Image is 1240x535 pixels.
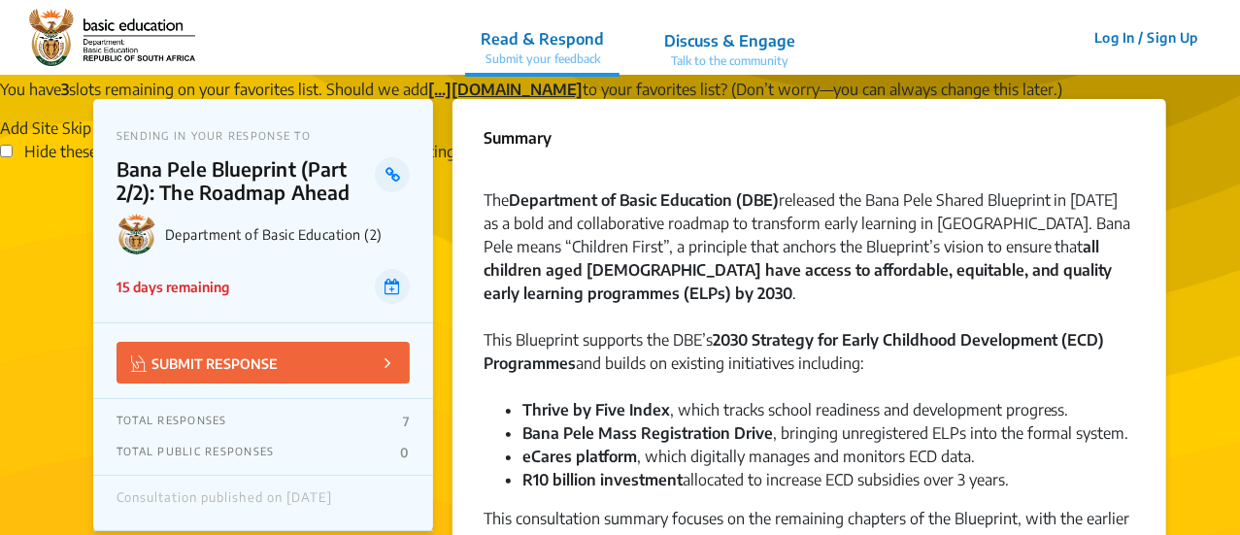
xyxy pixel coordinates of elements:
[428,80,583,99] u: [...][DOMAIN_NAME]
[29,9,195,67] img: 2wffpoq67yek4o5dgscb6nza9j7d
[481,27,604,50] p: Read & Respond
[24,140,467,163] label: Hide these messages (I’ll choose my sites in the BeeLine settings)
[61,80,69,99] b: 3
[522,421,1135,445] li: , bringing unregistered ELPs into the formal system.
[522,400,670,419] strong: Thrive by Five Index
[117,129,410,142] p: SENDING IN YOUR RESPONSE TO
[117,414,227,429] p: TOTAL RESPONSES
[484,188,1135,328] div: The released the Bana Pele Shared Blueprint in [DATE] as a bold and collaborative roadmap to tran...
[117,445,275,460] p: TOTAL PUBLIC RESPONSES
[600,470,683,489] strong: investment
[484,328,1135,398] div: This Blueprint supports the DBE’s and builds on existing initiatives including:
[62,118,121,138] span: Skip Site
[522,470,596,489] strong: R10 billion
[509,190,779,210] strong: Department of Basic Education (DBE)
[522,445,1135,468] li: , which digitally manages and monitors ECD data.
[522,398,1135,421] li: , which tracks school readiness and development progress.
[481,50,604,68] p: Submit your feedback
[400,445,409,460] p: 0
[117,490,332,516] div: Consultation published on [DATE]
[131,351,278,374] p: SUBMIT RESPONSE
[165,226,410,243] p: Department of Basic Education (2)
[522,468,1135,491] li: allocated to increase ECD subsidies over 3 years.
[484,237,1113,303] strong: all children aged [DEMOGRAPHIC_DATA] have access to affordable, equitable, and quality early lear...
[131,355,147,372] img: Vector.jpg
[117,342,410,384] button: SUBMIT RESPONSE
[664,29,795,52] p: Discuss & Engage
[522,447,637,466] strong: eCares platform
[117,157,376,204] p: Bana Pele Blueprint (Part 2/2): The Roadmap Ahead
[117,277,229,297] p: 15 days remaining
[1082,22,1211,52] button: Log In / Sign Up
[664,52,795,70] p: Talk to the community
[403,414,409,429] p: 7
[117,214,157,254] img: Department of Basic Education (2) logo
[484,330,1105,373] strong: 2030 Strategy for Early Childhood Development (ECD) Programmes
[484,126,552,150] p: Summary
[522,423,773,443] strong: Bana Pele Mass Registration Drive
